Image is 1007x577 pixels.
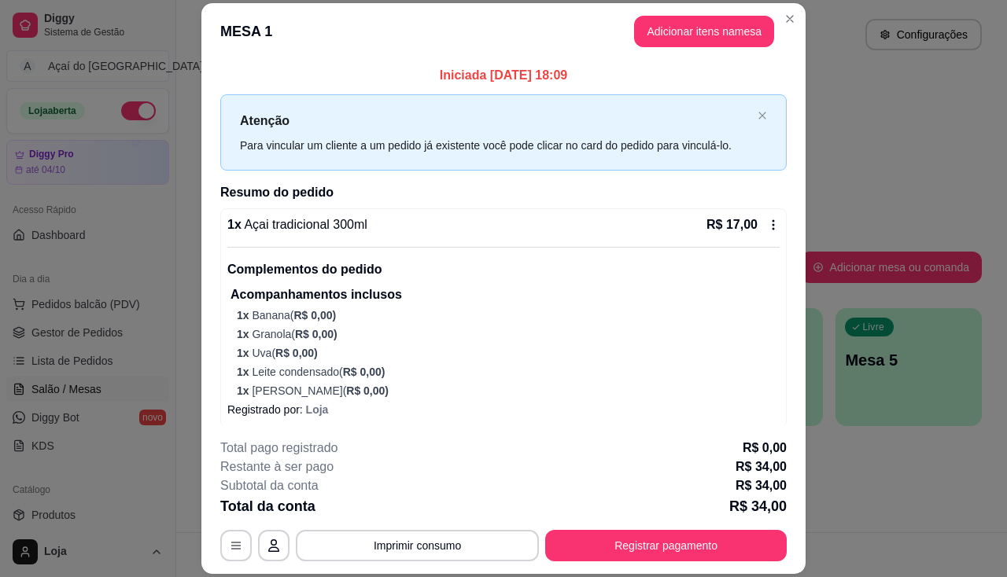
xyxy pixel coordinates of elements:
[237,347,252,359] span: 1 x
[777,6,802,31] button: Close
[743,439,787,458] p: R$ 0,00
[227,260,780,279] p: Complementos do pedido
[237,366,252,378] span: 1 x
[296,530,539,561] button: Imprimir consumo
[545,530,787,561] button: Registrar pagamento
[227,402,780,417] p: Registrado por:
[220,183,787,202] h2: Resumo do pedido
[240,111,751,130] p: Atenção
[237,326,780,342] p: Granola (
[306,403,329,416] span: Loja
[220,66,787,85] p: Iniciada [DATE] 18:09
[240,137,751,154] div: Para vincular um cliente a um pedido já existente você pode clicar no card do pedido para vinculá...
[227,215,367,234] p: 1 x
[758,111,767,120] span: close
[343,366,385,378] span: R$ 0,00 )
[729,495,787,517] p: R$ 34,00
[220,439,338,458] p: Total pago registrado
[220,495,315,517] p: Total da conta
[237,383,780,399] p: [PERSON_NAME] (
[201,3,806,60] header: MESA 1
[295,328,338,340] span: R$ 0,00 )
[220,476,319,495] p: Subtotal da conta
[220,458,334,476] p: Restante à ser pago
[275,347,318,359] span: R$ 0,00 )
[758,111,767,121] button: close
[736,476,787,495] p: R$ 34,00
[242,218,367,231] span: Açai tradicional 300ml
[346,384,389,397] span: R$ 0,00 )
[706,215,758,234] p: R$ 17,00
[237,328,252,340] span: 1 x
[231,285,780,304] p: Acompanhamentos inclusos
[237,364,780,380] p: Leite condensado (
[237,309,252,322] span: 1 x
[634,16,774,47] button: Adicionar itens namesa
[293,309,336,322] span: R$ 0,00 )
[237,307,780,323] p: Banana (
[736,458,787,476] p: R$ 34,00
[237,384,252,397] span: 1 x
[237,345,780,361] p: Uva (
